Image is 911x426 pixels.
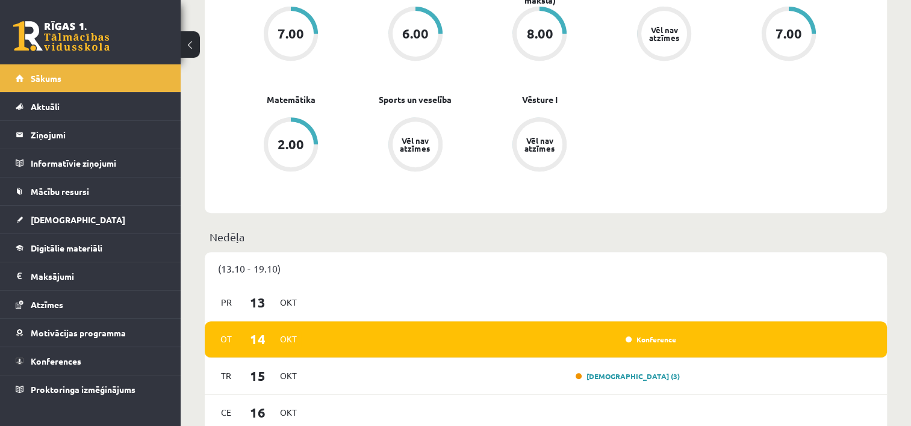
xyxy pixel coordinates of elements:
[239,292,276,312] span: 13
[16,319,166,347] a: Motivācijas programma
[31,186,89,197] span: Mācību resursi
[31,327,126,338] span: Motivācijas programma
[267,93,316,106] a: Matemātika
[31,214,125,225] span: [DEMOGRAPHIC_DATA]
[276,366,301,385] span: Okt
[353,117,478,174] a: Vēl nav atzīmes
[16,262,166,290] a: Maksājumi
[379,93,452,106] a: Sports un veselība
[726,7,851,63] a: 7.00
[16,177,166,205] a: Mācību resursi
[602,7,727,63] a: Vēl nav atzīmes
[353,7,478,63] a: 6.00
[276,293,301,312] span: Okt
[278,27,304,40] div: 7.00
[31,384,135,395] span: Proktoringa izmēģinājums
[16,93,166,120] a: Aktuāli
[31,262,166,290] legend: Maksājumi
[526,27,553,40] div: 8.00
[16,206,166,233] a: [DEMOGRAPHIC_DATA]
[31,149,166,177] legend: Informatīvie ziņojumi
[399,137,432,152] div: Vēl nav atzīmes
[16,149,166,177] a: Informatīvie ziņojumi
[477,117,602,174] a: Vēl nav atzīmes
[16,64,166,92] a: Sākums
[214,330,239,348] span: Ot
[239,329,276,349] span: 14
[214,366,239,385] span: Tr
[16,234,166,262] a: Digitālie materiāli
[239,403,276,422] span: 16
[776,27,802,40] div: 7.00
[214,403,239,422] span: Ce
[214,293,239,312] span: Pr
[16,375,166,403] a: Proktoringa izmēģinājums
[31,73,61,84] span: Sākums
[276,330,301,348] span: Okt
[477,7,602,63] a: 8.00
[31,299,63,310] span: Atzīmes
[31,242,102,253] span: Digitālie materiāli
[522,93,558,106] a: Vēsture I
[576,371,680,381] a: [DEMOGRAPHIC_DATA] (3)
[205,252,887,285] div: (13.10 - 19.10)
[523,137,556,152] div: Vēl nav atzīmes
[16,347,166,375] a: Konferences
[278,138,304,151] div: 2.00
[402,27,429,40] div: 6.00
[647,26,681,42] div: Vēl nav atzīmes
[31,101,60,112] span: Aktuāli
[229,7,353,63] a: 7.00
[16,291,166,318] a: Atzīmes
[276,403,301,422] span: Okt
[31,356,81,366] span: Konferences
[31,121,166,149] legend: Ziņojumi
[239,366,276,386] span: 15
[13,21,110,51] a: Rīgas 1. Tālmācības vidusskola
[229,117,353,174] a: 2.00
[626,335,676,344] a: Konference
[16,121,166,149] a: Ziņojumi
[210,229,882,245] p: Nedēļa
